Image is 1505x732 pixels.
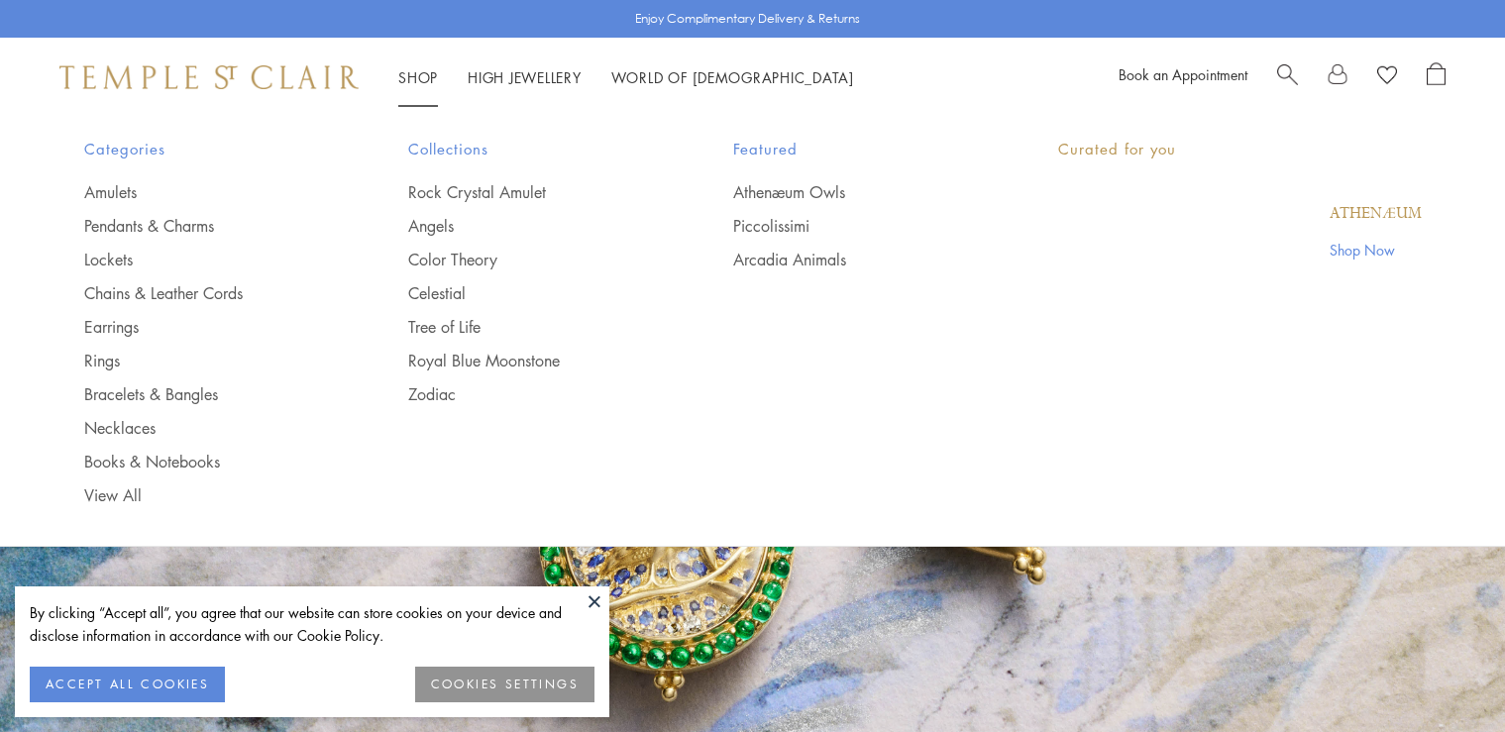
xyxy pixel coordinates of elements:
[611,67,854,87] a: World of [DEMOGRAPHIC_DATA]World of [DEMOGRAPHIC_DATA]
[733,215,979,237] a: Piccolissimi
[84,282,330,304] a: Chains & Leather Cords
[84,215,330,237] a: Pendants & Charms
[733,181,979,203] a: Athenæum Owls
[1330,203,1422,225] a: Athenæum
[408,316,654,338] a: Tree of Life
[408,137,654,161] span: Collections
[84,249,330,270] a: Lockets
[84,451,330,472] a: Books & Notebooks
[84,181,330,203] a: Amulets
[30,601,594,647] div: By clicking “Accept all”, you agree that our website can store cookies on your device and disclos...
[84,316,330,338] a: Earrings
[733,137,979,161] span: Featured
[1119,64,1247,84] a: Book an Appointment
[733,249,979,270] a: Arcadia Animals
[408,282,654,304] a: Celestial
[408,383,654,405] a: Zodiac
[408,215,654,237] a: Angels
[398,65,854,90] nav: Main navigation
[408,249,654,270] a: Color Theory
[1330,239,1422,261] a: Shop Now
[468,67,582,87] a: High JewelleryHigh Jewellery
[30,667,225,702] button: ACCEPT ALL COOKIES
[84,417,330,439] a: Necklaces
[408,181,654,203] a: Rock Crystal Amulet
[84,137,330,161] span: Categories
[1277,62,1298,92] a: Search
[59,65,359,89] img: Temple St. Clair
[1427,62,1446,92] a: Open Shopping Bag
[1377,62,1397,92] a: View Wishlist
[408,350,654,371] a: Royal Blue Moonstone
[635,9,860,29] p: Enjoy Complimentary Delivery & Returns
[84,350,330,371] a: Rings
[398,67,438,87] a: ShopShop
[84,484,330,506] a: View All
[84,383,330,405] a: Bracelets & Bangles
[1058,137,1422,161] p: Curated for you
[415,667,594,702] button: COOKIES SETTINGS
